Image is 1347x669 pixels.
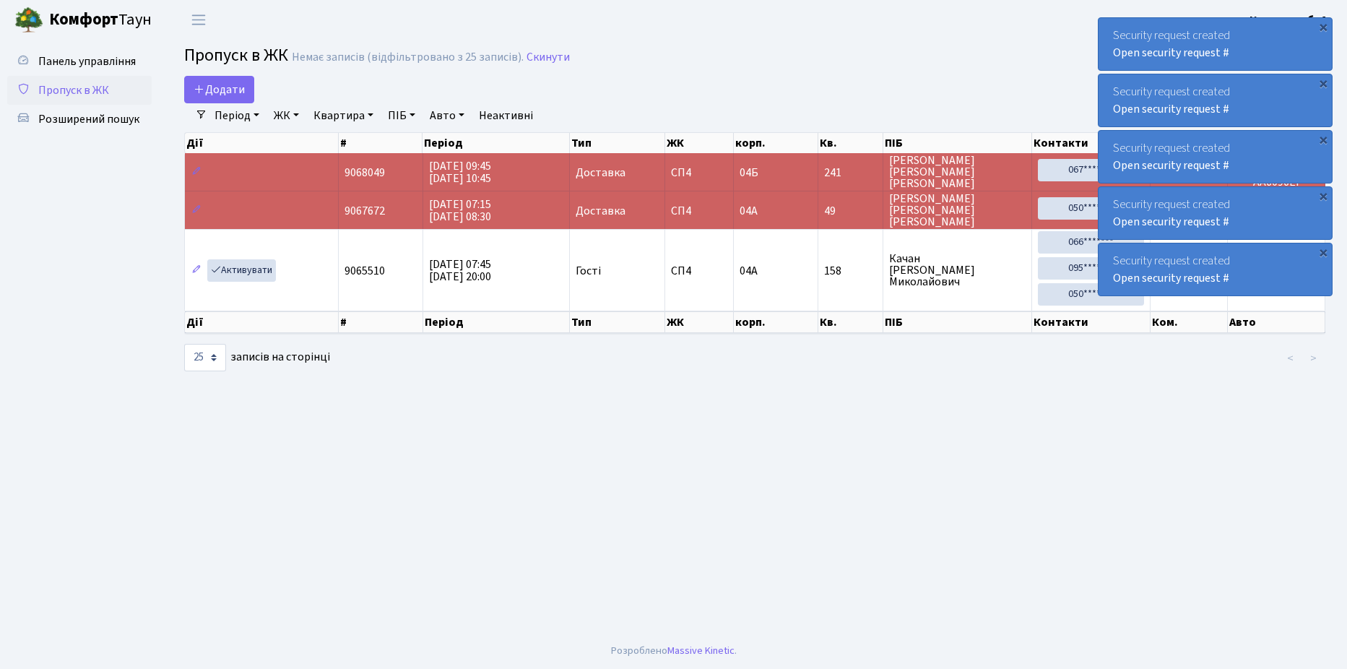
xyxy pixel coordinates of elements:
th: ЖК [665,133,734,153]
a: Квартира [308,103,379,128]
div: × [1316,20,1330,34]
select: записів на сторінці [184,344,226,371]
span: 04Б [740,165,758,181]
span: Панель управління [38,53,136,69]
div: × [1316,132,1330,147]
span: Доставка [576,205,625,217]
img: logo.png [14,6,43,35]
label: записів на сторінці [184,344,330,371]
span: 04А [740,203,758,219]
th: Кв. [818,311,883,333]
div: Security request created [1099,187,1332,239]
th: # [339,311,423,333]
a: Період [209,103,265,128]
a: Open security request # [1113,157,1229,173]
span: Качан [PERSON_NAME] Миколайович [889,253,1026,288]
th: Тип [570,133,664,153]
div: × [1316,189,1330,203]
th: Дії [185,311,339,333]
th: Контакти [1032,311,1151,333]
div: Розроблено . [611,643,737,659]
a: Активувати [207,259,276,282]
th: корп. [734,133,819,153]
span: 04А [740,263,758,279]
th: Ком. [1151,311,1228,333]
span: Пропуск в ЖК [184,43,288,68]
th: # [339,133,423,153]
span: Таун [49,8,152,33]
th: Кв. [818,133,883,153]
span: 241 [824,167,877,178]
a: Пропуск в ЖК [7,76,152,105]
div: × [1316,245,1330,259]
a: Авто [424,103,470,128]
a: Open security request # [1113,101,1229,117]
th: Дії [185,133,339,153]
span: Гості [576,265,601,277]
div: Security request created [1099,131,1332,183]
b: Консьєрж б. 4. [1249,12,1330,28]
b: Комфорт [49,8,118,31]
a: Open security request # [1113,270,1229,286]
a: ПІБ [382,103,421,128]
span: [DATE] 07:15 [DATE] 08:30 [429,197,491,225]
span: СП4 [671,167,727,178]
th: Авто [1228,311,1325,333]
th: Контакти [1032,133,1151,153]
th: Період [423,133,570,153]
div: Security request created [1099,74,1332,126]
a: Розширений пошук [7,105,152,134]
span: СП4 [671,265,727,277]
span: 9068049 [345,165,385,181]
th: ПІБ [883,133,1032,153]
span: Пропуск в ЖК [38,82,109,98]
span: [PERSON_NAME] [PERSON_NAME] [PERSON_NAME] [889,193,1026,228]
div: × [1316,76,1330,90]
span: [PERSON_NAME] [PERSON_NAME] [PERSON_NAME] [889,155,1026,189]
span: 49 [824,205,877,217]
span: [DATE] 07:45 [DATE] 20:00 [429,256,491,285]
span: Доставка [576,167,625,178]
a: Open security request # [1113,214,1229,230]
th: ПІБ [883,311,1032,333]
th: корп. [734,311,819,333]
span: Додати [194,82,245,98]
button: Переключити навігацію [181,8,217,32]
span: СП4 [671,205,727,217]
span: [DATE] 09:45 [DATE] 10:45 [429,158,491,186]
th: Період [423,311,571,333]
div: Security request created [1099,18,1332,70]
th: Тип [570,311,664,333]
a: Скинути [527,51,570,64]
span: 9067672 [345,203,385,219]
a: Massive Kinetic [667,643,735,658]
span: Розширений пошук [38,111,139,127]
a: Неактивні [473,103,539,128]
span: 9065510 [345,263,385,279]
div: Немає записів (відфільтровано з 25 записів). [292,51,524,64]
a: Консьєрж б. 4. [1249,12,1330,29]
a: Open security request # [1113,45,1229,61]
th: ЖК [665,311,734,333]
span: 158 [824,265,877,277]
a: ЖК [268,103,305,128]
a: Додати [184,76,254,103]
div: Security request created [1099,243,1332,295]
a: Панель управління [7,47,152,76]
